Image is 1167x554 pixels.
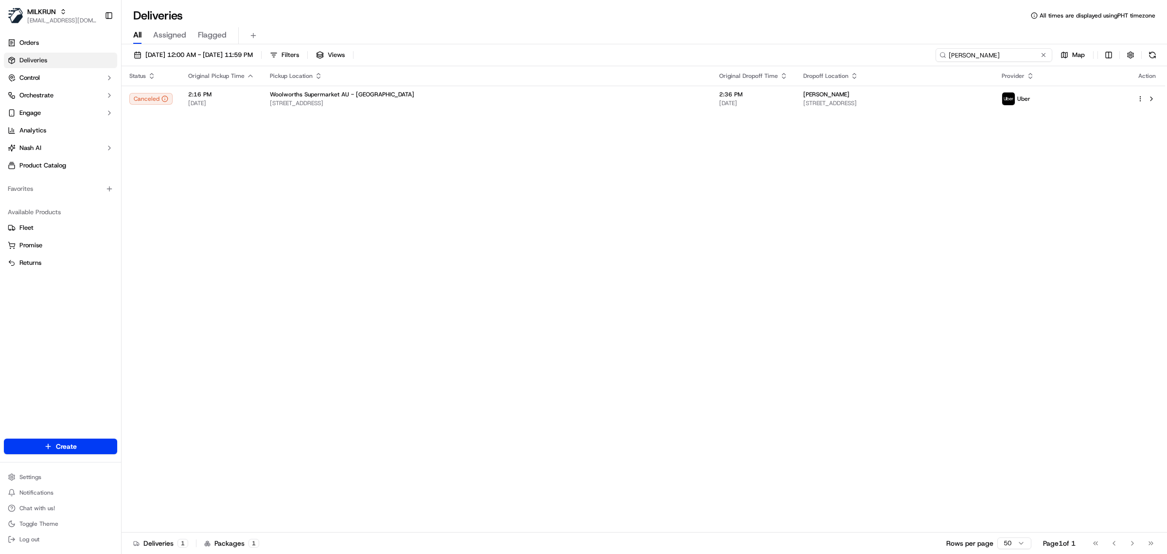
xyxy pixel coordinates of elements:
[133,8,183,23] h1: Deliveries
[129,72,146,80] span: Status
[4,105,117,121] button: Engage
[19,504,55,512] span: Chat with us!
[8,259,113,267] a: Returns
[4,220,117,236] button: Fleet
[19,241,42,250] span: Promise
[8,8,23,23] img: MILKRUN
[19,161,66,170] span: Product Catalog
[4,70,117,86] button: Control
[4,35,117,51] a: Orders
[19,74,40,82] span: Control
[4,255,117,271] button: Returns
[1056,48,1089,62] button: Map
[8,241,113,250] a: Promise
[265,48,303,62] button: Filters
[177,539,188,548] div: 1
[19,473,41,481] span: Settings
[4,181,117,197] div: Favorites
[27,7,56,17] button: MILKRUN
[1137,72,1157,80] div: Action
[153,29,186,41] span: Assigned
[4,53,117,68] a: Deliveries
[129,93,173,105] button: Canceled
[19,109,41,117] span: Engage
[133,538,188,548] div: Deliveries
[4,123,117,138] a: Analytics
[188,72,245,80] span: Original Pickup Time
[270,99,704,107] span: [STREET_ADDRESS]
[19,91,53,100] span: Orchestrate
[1002,92,1015,105] img: uber-new-logo.jpeg
[803,72,849,80] span: Dropoff Location
[133,29,141,41] span: All
[4,158,117,173] a: Product Catalog
[198,29,227,41] span: Flagged
[1017,95,1030,103] span: Uber
[4,140,117,156] button: Nash AI
[19,259,41,267] span: Returns
[1146,48,1159,62] button: Refresh
[204,538,259,548] div: Packages
[4,533,117,546] button: Log out
[145,51,253,59] span: [DATE] 12:00 AM - [DATE] 11:59 PM
[19,520,58,528] span: Toggle Theme
[19,223,34,232] span: Fleet
[1002,72,1025,80] span: Provider
[803,91,849,98] span: [PERSON_NAME]
[4,204,117,220] div: Available Products
[312,48,349,62] button: Views
[946,538,993,548] p: Rows per page
[282,51,299,59] span: Filters
[19,536,39,543] span: Log out
[4,501,117,515] button: Chat with us!
[129,48,257,62] button: [DATE] 12:00 AM - [DATE] 11:59 PM
[188,99,254,107] span: [DATE]
[188,91,254,98] span: 2:16 PM
[56,442,77,451] span: Create
[4,517,117,531] button: Toggle Theme
[4,4,101,27] button: MILKRUNMILKRUN[EMAIL_ADDRESS][DOMAIN_NAME]
[4,470,117,484] button: Settings
[4,486,117,499] button: Notifications
[803,99,986,107] span: [STREET_ADDRESS]
[719,91,788,98] span: 2:36 PM
[19,489,53,497] span: Notifications
[270,72,313,80] span: Pickup Location
[19,56,47,65] span: Deliveries
[936,48,1052,62] input: Type to search
[270,91,414,98] span: Woolworths Supermarket AU - [GEOGRAPHIC_DATA]
[1040,12,1155,19] span: All times are displayed using PHT timezone
[4,439,117,454] button: Create
[19,38,39,47] span: Orders
[19,144,41,152] span: Nash AI
[19,126,46,135] span: Analytics
[1043,538,1076,548] div: Page 1 of 1
[719,72,778,80] span: Original Dropoff Time
[4,88,117,103] button: Orchestrate
[328,51,345,59] span: Views
[719,99,788,107] span: [DATE]
[4,238,117,253] button: Promise
[8,223,113,232] a: Fleet
[27,17,97,24] button: [EMAIL_ADDRESS][DOMAIN_NAME]
[1072,51,1085,59] span: Map
[248,539,259,548] div: 1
